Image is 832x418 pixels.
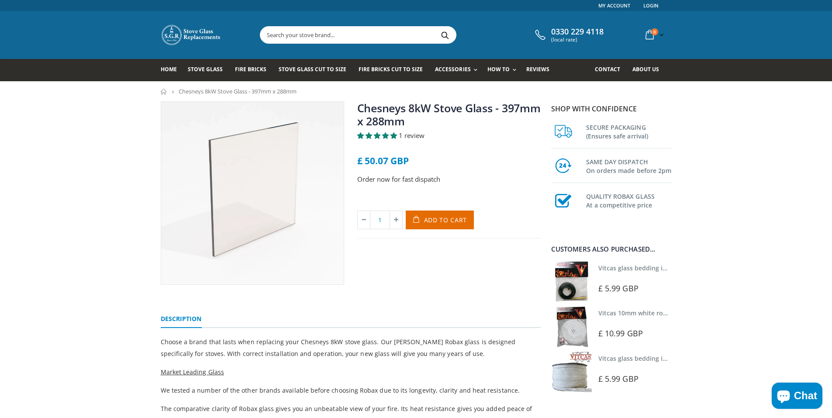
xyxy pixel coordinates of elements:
a: 0330 229 4118 (local rate) [533,27,604,43]
a: Home [161,89,167,94]
span: Fire Bricks Cut To Size [359,66,423,73]
a: Home [161,59,183,81]
img: Vitcas stove glass bedding in tape [551,352,592,392]
h3: SECURE PACKAGING (Ensures safe arrival) [586,121,672,141]
span: 1 review [399,131,425,140]
a: Stove Glass Cut To Size [279,59,353,81]
span: £ 50.07 GBP [357,155,409,167]
a: Vitcas glass bedding in tape - 2mm x 15mm x 2 meters (White) [598,354,784,363]
a: How To [487,59,521,81]
a: Chesneys 8kW Stove Glass - 397mm x 288mm [357,100,541,128]
inbox-online-store-chat: Shopify online store chat [769,383,825,411]
img: Stove Glass Replacement [161,24,222,46]
span: Accessories [435,66,470,73]
a: Accessories [435,59,481,81]
img: squarestoveglass_a1d2bbca-3910-4bd8-892a-19ba2850963b_800x_crop_center.webp [161,102,344,284]
span: Stove Glass Cut To Size [279,66,346,73]
span: Stove Glass [188,66,223,73]
div: Customers also purchased... [551,246,672,252]
p: Order now for fast dispatch [357,174,541,184]
h3: SAME DAY DISPATCH On orders made before 2pm [586,156,672,175]
span: Reviews [526,66,549,73]
a: 0 [642,26,666,43]
span: £ 5.99 GBP [598,283,639,294]
button: Add to Cart [406,211,474,229]
a: Fire Bricks Cut To Size [359,59,429,81]
a: Fire Bricks [235,59,273,81]
span: About us [632,66,659,73]
span: 5.00 stars [357,131,399,140]
a: Description [161,311,202,328]
span: Home [161,66,177,73]
a: Vitcas glass bedding in tape - 2mm x 10mm x 2 meters [598,264,761,272]
span: Market Leading Glass [161,368,224,376]
span: (local rate) [551,37,604,43]
span: Chesneys 8kW Stove Glass - 397mm x 288mm [179,87,297,95]
span: Add to Cart [424,216,467,224]
button: Search [435,27,455,43]
span: 0330 229 4118 [551,27,604,37]
span: 0 [651,28,658,35]
a: Vitcas 10mm white rope kit - includes rope seal and glue! [598,309,770,317]
span: Fire Bricks [235,66,266,73]
a: About us [632,59,666,81]
p: Shop with confidence [551,104,672,114]
input: Search your stove brand... [260,27,554,43]
a: Stove Glass [188,59,229,81]
span: £ 10.99 GBP [598,328,643,339]
img: Vitcas stove glass bedding in tape [551,261,592,302]
span: We tested a number of the other brands available before choosing Robax due to its longevity, clar... [161,386,520,394]
a: Reviews [526,59,556,81]
img: Vitcas white rope, glue and gloves kit 10mm [551,306,592,347]
span: Choose a brand that lasts when replacing your Chesneys 8kW stove glass. Our [PERSON_NAME] Robax g... [161,338,516,358]
h3: QUALITY ROBAX GLASS At a competitive price [586,190,672,210]
a: Contact [595,59,627,81]
span: £ 5.99 GBP [598,373,639,384]
span: How To [487,66,510,73]
span: Contact [595,66,620,73]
